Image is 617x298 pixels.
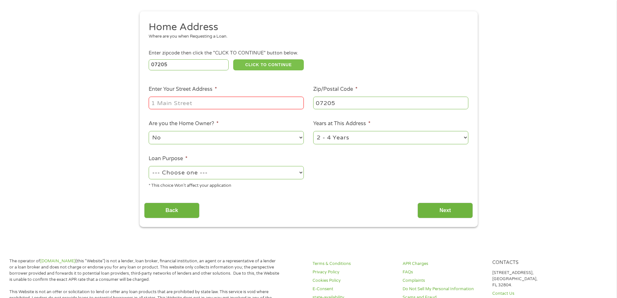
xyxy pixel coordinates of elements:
[40,258,75,264] a: [DOMAIN_NAME]
[149,155,188,162] label: Loan Purpose
[403,278,485,284] a: Complaints
[492,260,575,266] h4: Contacts
[149,97,304,109] input: 1 Main Street
[149,21,463,34] h2: Home Address
[492,291,575,297] a: Contact Us
[149,59,229,70] input: Enter Zipcode (e.g 01510)
[313,269,395,275] a: Privacy Policy
[9,258,280,283] p: The operator of (this “Website”) is not a lender, loan broker, financial institution, an agent or...
[417,203,473,219] input: Next
[313,261,395,267] a: Terms & Conditions
[492,270,575,288] p: [STREET_ADDRESS], [GEOGRAPHIC_DATA], FL 32804.
[144,203,200,219] input: Back
[313,86,358,93] label: Zip/Postal Code
[149,120,219,127] label: Are you the Home Owner?
[149,86,217,93] label: Enter Your Street Address
[149,33,463,40] div: Where are you when Requesting a Loan.
[233,59,304,70] button: CLICK TO CONTINUE
[149,180,304,189] div: * This choice Won’t affect your application
[403,269,485,275] a: FAQs
[403,261,485,267] a: APR Charges
[313,120,371,127] label: Years at This Address
[149,50,468,57] div: Enter zipcode then click the "CLICK TO CONTINUE" button below.
[313,278,395,284] a: Cookies Policy
[403,286,485,292] a: Do Not Sell My Personal Information
[313,286,395,292] a: E-Consent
